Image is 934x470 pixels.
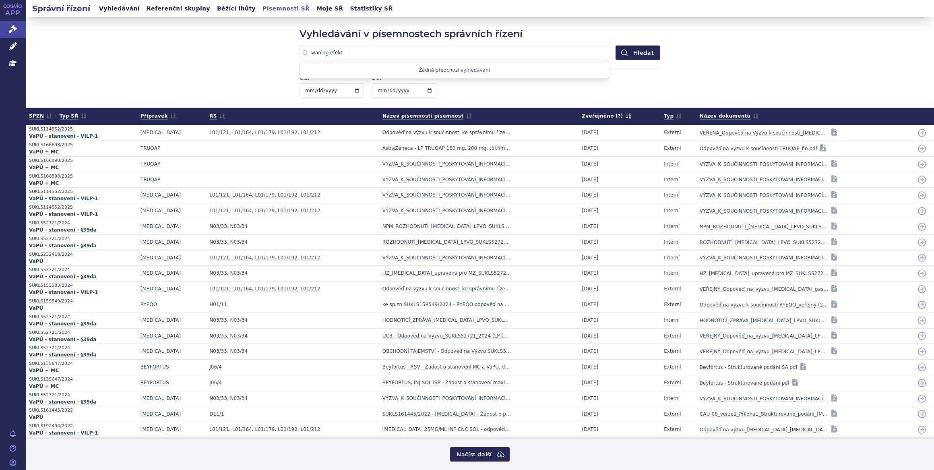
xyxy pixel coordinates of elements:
[582,393,598,404] a: [DATE]
[29,273,134,281] strong: VaPÚ - stanovení - §39da
[700,315,829,326] a: HODNOTÍCÍ_ZPRÁVA_[MEDICAL_DATA]_LPVO_SUKLS52721_2024.pdf
[382,111,472,121] a: Název písemnosti/písemnost
[664,174,680,186] a: Interní
[209,377,222,389] a: J06/4
[582,177,598,182] span: [DATE]
[29,367,134,375] strong: VaPÚ + MC
[664,253,680,264] a: Interní
[209,286,320,292] span: L01/121, L01/164, L01/179, L01/192, L01/212
[29,336,134,344] a: VaPÚ - stanovení - §39da
[582,237,598,248] a: [DATE]
[300,75,364,82] label: Od:
[700,362,798,373] a: Beyfortus - Strukturované podání SA.pdf
[29,180,134,188] a: VaPÚ + MC
[664,221,680,232] a: Interní
[582,409,598,420] a: [DATE]
[664,190,680,201] a: Interní
[209,364,222,370] span: J06/4
[664,268,680,279] a: Interní
[29,391,134,399] a: SUKLS52721/2024
[664,111,682,121] span: Typ
[144,3,213,14] a: Referenční skupiny
[664,317,680,323] span: Interní
[382,223,511,231] strong: NPM_ROZHODNUTÍ_[MEDICAL_DATA]_LPVO_SUKLS52721_2024
[664,159,680,170] a: Interní
[664,409,681,420] a: Externí
[582,190,598,201] a: [DATE]
[664,237,680,248] a: Interní
[141,302,157,307] span: RYEQO
[29,360,134,367] span: SUKLS135647/2024
[664,127,681,139] a: Externí
[29,329,134,336] a: SUKLS52721/2024
[432,113,434,120] span: /
[664,177,680,182] span: Interní
[664,208,680,213] span: Interní
[209,127,320,139] a: L01/121, L01/164, L01/179, L01/192, L01/212
[582,255,598,261] span: [DATE]
[209,331,248,342] a: N03/33, N03/34
[582,377,598,389] a: [DATE]
[209,255,320,261] span: L01/121, L01/164, L01/179, L01/192, L01/212
[700,299,829,311] a: Odpověď na výzvu k součinnosti RYEQO_veřejný (2).pdf
[700,174,829,185] a: VYZVA_K_SOUCINNOSTI_POSKYTOVANI_INFORMACI_TRUQAP_SUKLS166898_2025.pdf
[29,282,134,289] span: SUKLS153583/2024
[97,3,142,14] a: Vyhledávání
[582,364,598,370] span: [DATE]
[29,375,134,383] span: SUKLS135647/2024
[382,190,511,201] a: VÝZVA_K_SOUČINNOSTI_POSKYTOVÁNÍ_INFORMACÍ_[MEDICAL_DATA]_SUKLS114552_2025
[29,352,134,359] strong: VaPÚ - stanovení - §39da
[382,301,511,309] strong: ke sp.zn.SUKLS159549/2024 - RYEQO odpověď na Výzvu k součinnosti
[141,268,181,279] a: [MEDICAL_DATA]
[29,125,134,133] a: SUKLS114552/2025
[616,46,660,60] button: Hledat
[209,205,320,217] a: L01/121, L01/164, L01/179, L01/192, L01/212
[29,383,134,391] a: VaPÚ + MC
[382,393,511,404] a: VÝZVA_K_SOUČINNOSTI_POSKYTOVÁNÍ_INFORMACÍ_MAH_[MEDICAL_DATA]_LPVO_SUKLS52721_2024
[29,242,134,250] a: VaPÚ - stanovení - §39da
[141,377,169,389] a: BEYFORTUS
[141,111,176,121] a: Přípravek
[664,364,681,370] span: Externí
[209,317,248,323] span: N03/33, N03/34
[664,302,681,307] span: Externí
[582,346,598,357] a: [DATE]
[29,149,134,156] a: VaPÚ + MC
[700,346,829,357] a: VEŘEJNÝ_Odpověď_na_výzvu_[MEDICAL_DATA]_LPVO_2024_07_02.pdf
[29,188,134,195] a: SUKLS114552/2025
[382,410,511,418] strong: SUKLS161445/2022 - [MEDICAL_DATA] - Žádost o povolení změny obsahu podání
[582,111,631,121] span: Zveřejněno
[382,377,511,389] a: BEYFORTUS, INJ SOL ISP - Žádost o stanovení maximální ceny výrobce a výše a podmínek úhrady LP
[60,111,87,121] a: Typ SŘ
[29,203,134,211] a: SUKLS114552/2025
[664,333,681,339] span: Externí
[141,270,181,276] span: FINTEPLA
[29,235,134,242] a: SUKLS52721/2024
[29,164,134,172] strong: VaPÚ + MC
[382,331,511,342] a: UCB - Odpověd na Výzvu_SUKLS52721_2024 (LP [MEDICAL_DATA]) (část 1) OBCHODNÍ TAJEMSTVÍ
[141,299,157,311] a: RYEQO
[582,221,598,232] a: [DATE]
[664,315,680,326] a: Interní
[382,174,511,186] a: VÝZVA_K_SOUČINNOSTI_POSKYTOVÁNÍ_INFORMACÍ_TRUQAP_SUKLS166898_2025
[29,195,134,203] a: VaPÚ - stanovení - VILP-1
[700,330,829,342] a: VEŘEJNÝ_Odpověď_na_výzvu_[MEDICAL_DATA]_LPVO_2024_07_02.pdf
[582,348,598,354] span: [DATE]
[215,3,258,14] a: Běžící lhůty
[314,3,345,14] a: Moje SŘ
[700,268,829,279] a: HZ_[MEDICAL_DATA]_upravená pro MZ_SUKLS52721_2024.pdf
[382,284,511,295] a: Odpověď na výzvu k součinnosti ke správnímu řízení s LP [MEDICAL_DATA], sp. zn. SUKLS153583/2024,...
[382,205,511,217] a: VÝZVA_K_SOUČINNOSTI_POSKYTOVÁNÍ_INFORMACÍ_[MEDICAL_DATA]_SUKLS114552_2025
[209,393,248,404] a: N03/33, N03/34
[700,143,817,154] a: Odpověď na výzvu k součinnosti TRUQAP_fin.pdf
[209,346,248,357] a: N03/33, N03/34
[29,297,134,305] a: SUKLS159549/2024
[29,227,134,234] a: VaPÚ - stanovení - §39da
[582,127,598,139] a: [DATE]
[29,172,134,180] span: SUKLS166898/2025
[141,346,181,357] a: [MEDICAL_DATA]
[700,127,829,139] a: VEŘENÁ_Odpověď na Výzvu k součinnosti_[MEDICAL_DATA]_LACC_[DATE] final.pdf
